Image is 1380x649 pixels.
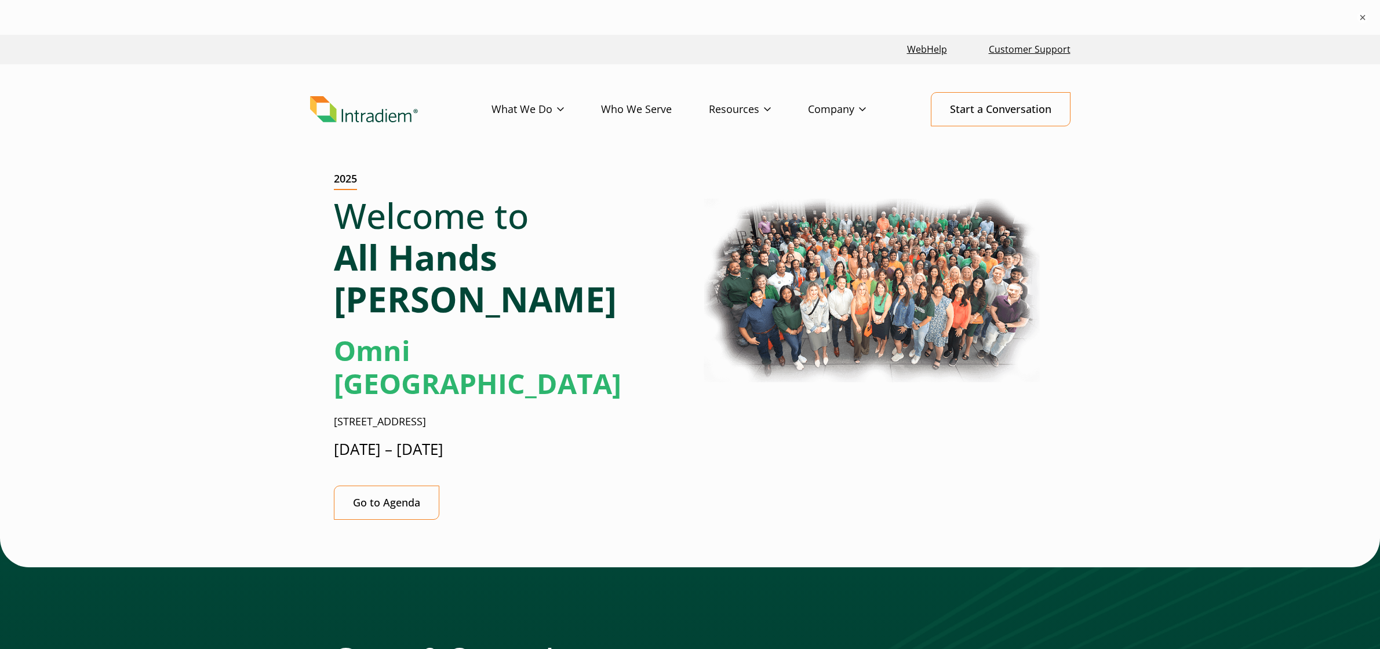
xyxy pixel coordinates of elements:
[334,439,681,460] p: [DATE] – [DATE]
[709,93,808,126] a: Resources
[601,93,709,126] a: Who We Serve
[491,93,601,126] a: What We Do
[334,486,439,520] a: Go to Agenda
[334,234,497,281] strong: All Hands
[931,92,1070,126] a: Start a Conversation
[334,275,617,323] strong: [PERSON_NAME]
[984,37,1075,62] a: Customer Support
[808,93,903,126] a: Company
[310,96,418,123] img: Intradiem
[902,37,952,62] a: Link opens in a new window
[1357,12,1368,23] button: ×
[334,414,681,429] p: [STREET_ADDRESS]
[310,96,491,123] a: Link to homepage of Intradiem
[334,331,621,403] strong: Omni [GEOGRAPHIC_DATA]
[334,173,357,190] h2: 2025
[334,195,681,320] h1: Welcome to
